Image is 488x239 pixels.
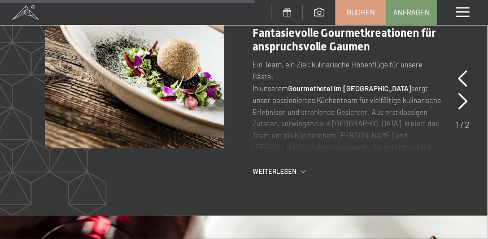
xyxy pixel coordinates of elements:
[252,59,443,189] p: Ein Team, ein Ziel: kulinarische Höhenflüge für unsere Gäste. In unserem sorgt unser passionierte...
[347,7,375,18] span: Buchen
[387,1,437,24] a: Anfragen
[394,7,430,18] span: Anfragen
[45,20,224,148] img: Südtiroler Küche im Hotel Schwarzenstein genießen
[336,1,386,24] a: Buchen
[456,119,460,130] span: 1
[465,119,470,130] span: 2
[252,26,437,53] span: Fantasievolle Gourmetkreationen für anspruchsvolle Gaumen
[252,167,300,176] span: Weiterlesen
[461,119,464,130] span: /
